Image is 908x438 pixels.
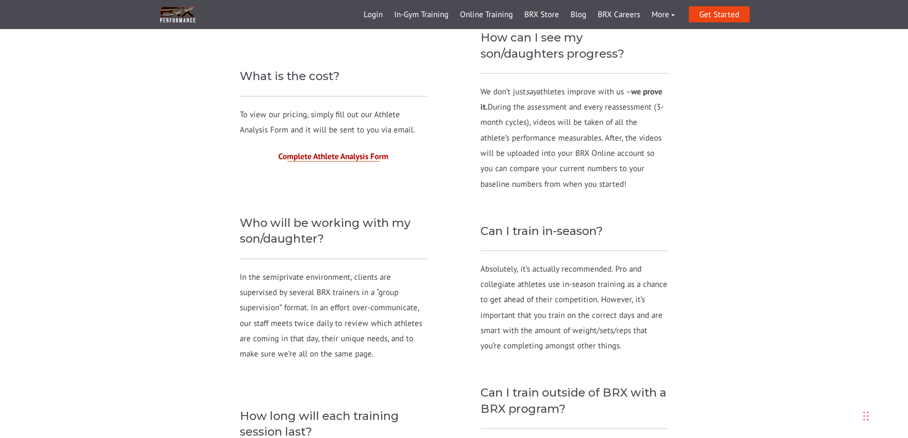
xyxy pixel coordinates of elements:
[159,5,197,24] img: BRX Transparent Logo-2
[480,30,669,61] h4: How can I see my son/daughters progress?
[773,335,908,438] iframe: Chat Widget
[689,6,750,22] a: Get Started
[358,3,388,26] a: Login
[592,3,646,26] a: BRX Careers
[240,68,428,84] h4: What is the cost?
[240,215,428,247] h4: Who will be working with my son/daughter?
[480,223,669,239] h4: Can I train in-season?
[454,3,519,26] a: Online Training
[240,107,428,138] p: To view our pricing, simply fill out our Athlete Analysis Form and it will be sent to you via email.
[526,86,537,97] i: say
[480,261,669,354] p: Absolutely, it’s actually recommended. Pro and collegiate athletes use in-season training as a ch...
[863,402,869,430] div: Drag
[519,3,565,26] a: BRX Store
[388,3,454,26] a: In-Gym Training
[278,151,388,162] a: Complete Athlete Analysis Form
[358,3,681,26] div: Navigation Menu
[240,269,428,362] p: In the semiprivate environment, clients are supervised by several BRX trainers in a “group superv...
[480,84,669,192] p: We don’t just athletes improve with us – During the assessment and every reassessment (3-month cy...
[480,385,669,417] h4: Can I train outside of BRX with a BRX program?
[565,3,592,26] a: Blog
[646,3,681,26] a: More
